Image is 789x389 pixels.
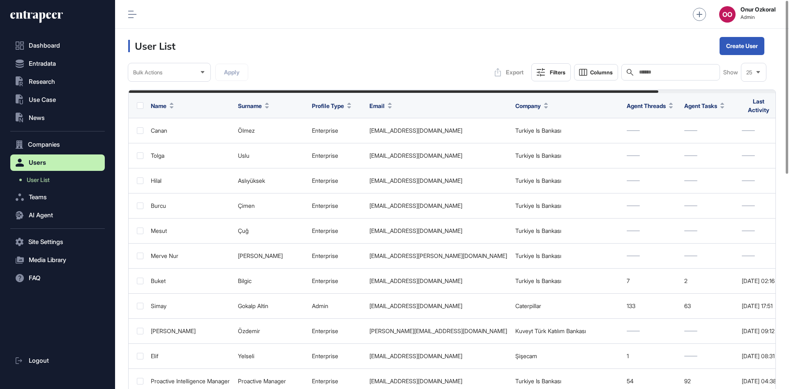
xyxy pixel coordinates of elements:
span: FAQ [29,275,40,281]
span: Last Activity [742,97,775,114]
button: News [10,110,105,126]
button: FAQ [10,270,105,286]
div: enterprise [312,127,361,134]
div: Burcu [151,203,230,209]
div: [EMAIL_ADDRESS][DOMAIN_NAME] [369,378,507,384]
div: Yelseli [238,353,304,359]
div: Simay [151,303,230,309]
div: Filters [550,69,565,76]
a: Turkiye Is Bankası [515,202,561,209]
span: Admin [741,14,776,20]
button: Entradata [10,55,105,72]
div: Canan [151,127,230,134]
button: Users [10,154,105,171]
div: [PERSON_NAME][EMAIL_ADDRESS][DOMAIN_NAME] [369,328,507,334]
div: enterprise [312,203,361,209]
a: Turkiye Is Bankası [515,127,561,134]
div: [EMAIL_ADDRESS][DOMAIN_NAME] [369,303,507,309]
div: Ölmez [238,127,304,134]
div: enterprise [312,228,361,234]
div: [EMAIL_ADDRESS][DOMAIN_NAME] [369,203,507,209]
span: Show [723,69,738,76]
span: Site Settings [28,239,63,245]
span: Entradata [29,60,56,67]
div: [EMAIL_ADDRESS][DOMAIN_NAME] [369,177,507,184]
button: Name [151,101,174,110]
button: Agent Threads [627,101,673,110]
span: Logout [29,357,49,364]
div: [DATE] 04:38 [742,378,783,384]
span: Agent Threads [627,101,666,110]
div: enterprise [312,177,361,184]
div: 63 [684,303,734,309]
div: 92 [684,378,734,384]
div: enterprise [312,378,361,384]
a: Turkiye Is Bankası [515,377,561,384]
div: Aslıyüksek [238,177,304,184]
div: [PERSON_NAME] [151,328,230,334]
span: 25 [746,69,752,76]
div: 54 [627,378,676,384]
a: Kuveyt Türk Katılım Bankası [515,327,586,334]
button: Last Activity [742,97,783,114]
div: enterprise [312,328,361,334]
button: Use Case [10,92,105,108]
button: Site Settings [10,234,105,250]
div: admin [312,303,361,309]
span: AI Agent [29,212,53,219]
span: Email [369,101,385,110]
strong: Onur Ozkoral [741,6,776,13]
span: Media Library [29,257,66,263]
button: AI Agent [10,207,105,223]
span: Bulk Actions [133,69,162,76]
div: Proactive Intelligence Manager [151,378,230,384]
div: [PERSON_NAME] [238,253,304,259]
div: Gokalp Altin [238,303,304,309]
span: Companies [28,141,60,148]
span: Users [29,159,46,166]
div: Hilal [151,177,230,184]
div: [DATE] 17:51 [742,303,783,309]
div: 1 [627,353,676,359]
span: Name [151,101,166,110]
span: Company [515,101,541,110]
a: Turkiye Is Bankası [515,277,561,284]
div: Buket [151,278,230,284]
div: [EMAIL_ADDRESS][DOMAIN_NAME] [369,278,507,284]
button: Email [369,101,392,110]
div: enterprise [312,152,361,159]
a: Turkiye Is Bankası [515,152,561,159]
span: Research [29,78,55,85]
button: Surname [238,101,269,110]
div: Çimen [238,203,304,209]
button: Research [10,74,105,90]
a: Dashboard [10,37,105,54]
span: Use Case [29,97,56,103]
button: Companies [10,136,105,153]
div: Elif [151,353,230,359]
div: Mesut [151,228,230,234]
a: Şişecam [515,352,537,359]
div: 2 [684,278,734,284]
span: Surname [238,101,262,110]
button: Filters [531,63,571,81]
div: [DATE] 09:12 [742,328,783,334]
button: Media Library [10,252,105,268]
a: Caterpillar [515,302,541,309]
div: Tolga [151,152,230,159]
span: User List [27,177,50,183]
a: Logout [10,352,105,369]
span: Dashboard [29,42,60,49]
button: Columns [574,64,618,81]
div: Bilgic [238,278,304,284]
div: [EMAIL_ADDRESS][PERSON_NAME][DOMAIN_NAME] [369,253,507,259]
div: Çuğ [238,228,304,234]
a: Turkiye Is Bankası [515,177,561,184]
button: Export [490,64,528,81]
div: Uslu [238,152,304,159]
div: Proactive Manager [238,378,304,384]
button: Create User [720,37,764,55]
div: 7 [627,278,676,284]
a: Turkiye Is Bankası [515,252,561,259]
div: Özdemir [238,328,304,334]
